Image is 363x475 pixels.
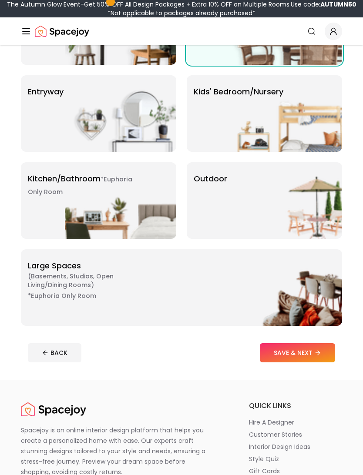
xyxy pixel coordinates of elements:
[260,343,335,362] button: SAVE & NEXT
[28,86,64,98] p: entryway
[249,418,342,427] a: hire a designer
[249,455,279,463] p: style quiz
[65,162,176,239] img: Kitchen/Bathroom *Euphoria Only
[249,430,342,439] a: customer stories
[28,272,137,289] span: ( Basements, Studios, Open living/dining rooms )
[21,401,86,418] img: Spacejoy Logo
[21,17,342,45] nav: Global
[35,23,89,40] img: Spacejoy Logo
[249,430,302,439] p: customer stories
[65,75,176,152] img: entryway
[231,75,342,152] img: Kids' Bedroom/Nursery
[249,418,294,427] p: hire a designer
[194,86,283,98] p: Kids' Bedroom/Nursery
[28,260,137,302] p: Large Spaces
[28,173,137,198] p: Kitchen/Bathroom
[231,249,342,326] img: Large Spaces *Euphoria Only
[249,442,342,451] a: interior design ideas
[35,23,89,40] a: Spacejoy
[249,442,310,451] p: interior design ideas
[28,343,81,362] button: BACK
[108,9,255,17] span: *Not applicable to packages already purchased*
[21,401,86,418] a: Spacejoy
[28,291,96,300] small: *Euphoria Only Room
[249,401,342,411] h6: quick links
[231,162,342,239] img: Outdoor
[194,173,227,185] p: Outdoor
[249,455,342,463] a: style quiz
